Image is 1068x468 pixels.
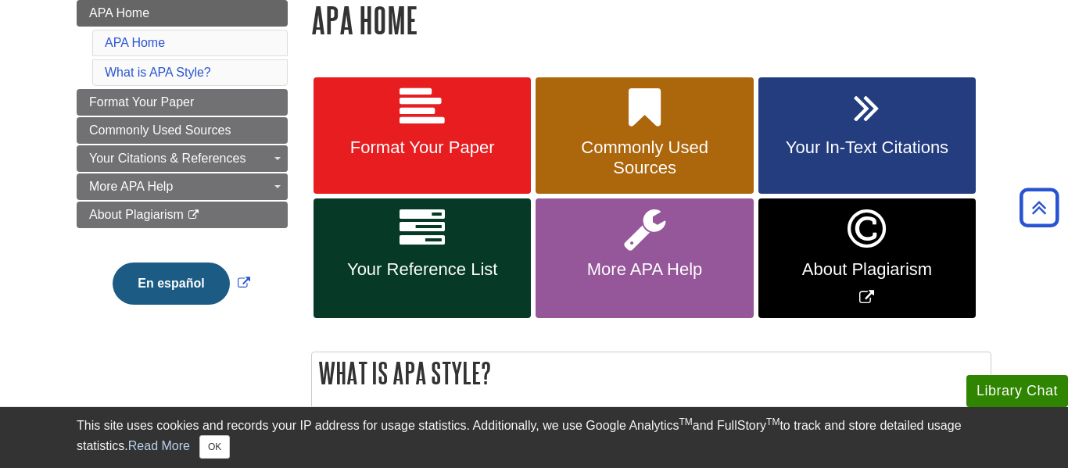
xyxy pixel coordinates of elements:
[758,77,976,195] a: Your In-Text Citations
[966,375,1068,407] button: Library Chat
[89,208,184,221] span: About Plagiarism
[77,117,288,144] a: Commonly Used Sources
[325,138,519,158] span: Format Your Paper
[89,6,149,20] span: APA Home
[77,145,288,172] a: Your Citations & References
[109,277,253,290] a: Link opens in new window
[1014,197,1064,218] a: Back to Top
[766,416,779,427] sup: TM
[312,352,991,394] h2: What is APA Style?
[128,439,190,452] a: Read More
[679,416,692,427] sup: TM
[89,152,245,165] span: Your Citations & References
[89,180,173,193] span: More APA Help
[536,198,753,318] a: More APA Help
[536,77,753,195] a: Commonly Used Sources
[89,123,231,137] span: Commonly Used Sources
[770,259,964,280] span: About Plagiarism
[105,36,165,49] a: APA Home
[113,263,229,305] button: En español
[758,198,976,318] a: Link opens in new window
[314,77,531,195] a: Format Your Paper
[199,435,230,459] button: Close
[547,259,741,280] span: More APA Help
[77,202,288,228] a: About Plagiarism
[547,138,741,178] span: Commonly Used Sources
[105,66,211,79] a: What is APA Style?
[314,198,531,318] a: Your Reference List
[77,89,288,116] a: Format Your Paper
[77,173,288,200] a: More APA Help
[187,210,200,220] i: This link opens in a new window
[77,416,991,459] div: This site uses cookies and records your IP address for usage statistics. Additionally, we use Goo...
[89,95,194,109] span: Format Your Paper
[770,138,964,158] span: Your In-Text Citations
[325,259,519,280] span: Your Reference List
